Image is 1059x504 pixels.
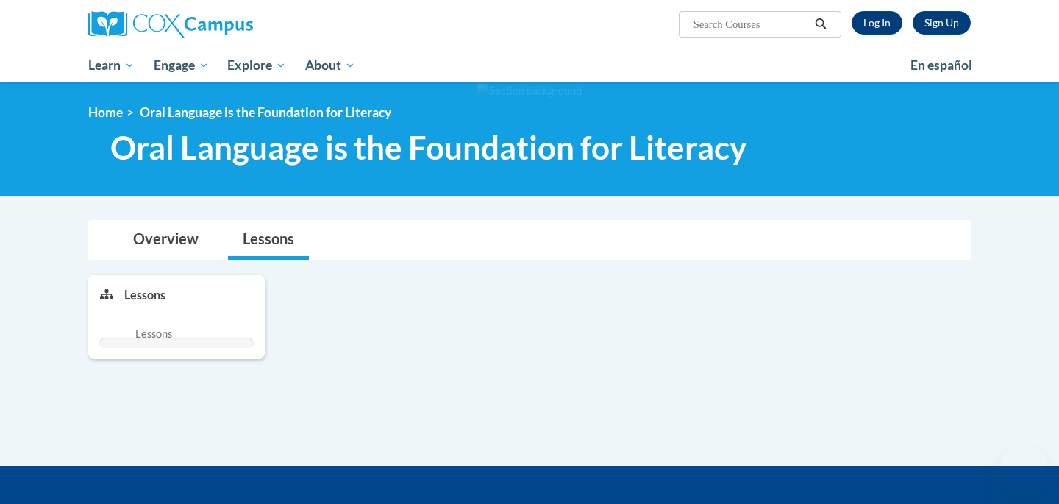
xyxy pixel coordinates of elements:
a: About [296,49,365,82]
span: Learn [88,57,135,74]
button: Search [810,15,832,33]
a: Explore [218,49,296,82]
iframe: Button to launch messaging window [1000,445,1047,492]
a: Overview [118,221,213,260]
span: Oral Language is the Foundation for Literacy [140,104,391,120]
span: Engage [154,57,209,74]
span: About [305,57,355,74]
a: Engage [144,49,218,82]
span: Explore [227,57,286,74]
span: En español [910,57,972,73]
span: Oral Language is the Foundation for Literacy [110,128,746,167]
a: Learn [79,49,144,82]
span: Lessons [135,326,172,342]
div: Main menu [66,49,993,82]
a: En español [901,50,982,81]
a: Home [88,104,123,120]
a: Lessons [228,221,309,260]
p: Lessons [124,287,165,303]
a: Register [913,11,971,35]
img: Section background [477,83,582,99]
a: Cox Campus [88,11,368,38]
input: Search Courses [692,15,810,33]
img: Cox Campus [88,11,253,38]
a: Log In [852,11,902,35]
